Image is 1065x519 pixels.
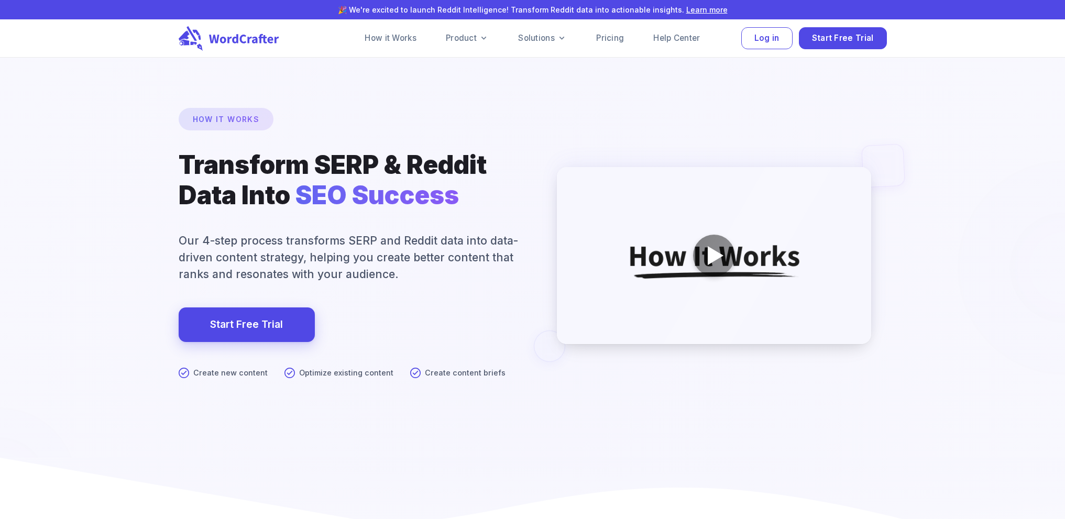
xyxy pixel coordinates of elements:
[506,28,579,49] a: Solutions
[641,28,712,49] a: Help Center
[352,28,429,49] a: How it Works
[686,5,728,14] a: Learn more
[799,27,887,50] button: Start Free Trial
[584,28,636,49] a: Pricing
[812,31,874,46] span: Start Free Trial
[754,31,779,46] span: Log in
[210,316,283,334] a: Start Free Trial
[741,27,793,50] button: Log in
[74,4,992,15] p: 🎉 We're excited to launch Reddit Intelligence! Transform Reddit data into actionable insights.
[557,167,871,344] img: WordCrafter How It Works
[433,28,501,49] a: Product
[179,307,315,342] a: Start Free Trial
